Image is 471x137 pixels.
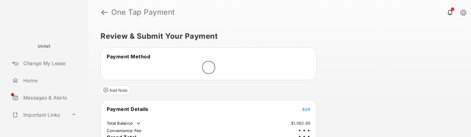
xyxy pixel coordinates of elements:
strong: One Tap Payment [111,9,175,16]
span: Payment Method [107,53,150,60]
span: Payment Details [107,106,148,112]
a: Home [10,73,88,88]
a: Important Links [10,108,69,122]
button: Edit [302,106,310,112]
a: Messages & Alerts [10,90,88,105]
button: Add Note [101,85,130,95]
td: Total Balance [106,120,142,127]
td: $1,082.89 [291,120,311,126]
td: Convenience Fee [106,128,142,133]
p: Unita1 [38,43,51,49]
a: Change My Lease [10,56,88,71]
h5: Review & Submit Your Payment [101,33,454,40]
